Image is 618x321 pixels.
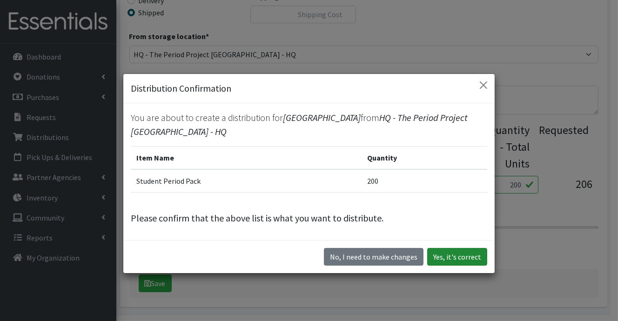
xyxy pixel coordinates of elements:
td: Student Period Pack [131,169,362,193]
h5: Distribution Confirmation [131,81,231,95]
button: Yes, it's correct [427,248,487,266]
td: 200 [362,169,487,193]
th: Quantity [362,147,487,170]
button: No I need to make changes [324,248,423,266]
p: You are about to create a distribution for from [131,111,487,139]
span: [GEOGRAPHIC_DATA] [283,112,361,123]
p: Please confirm that the above list is what you want to distribute. [131,211,487,225]
button: Close [476,78,491,93]
th: Item Name [131,147,362,170]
